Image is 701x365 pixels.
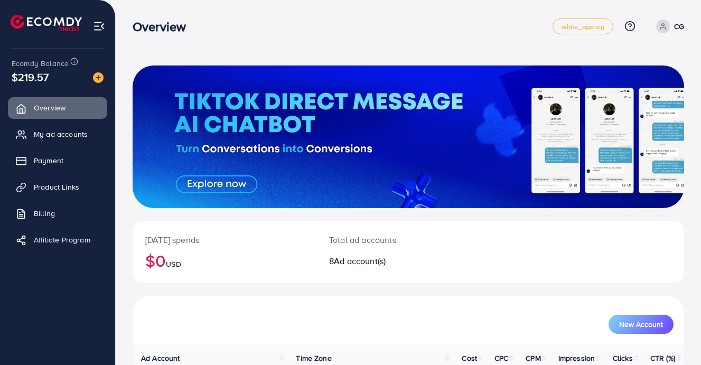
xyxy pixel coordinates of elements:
[8,97,107,118] a: Overview
[11,15,82,31] img: logo
[609,315,674,334] button: New Account
[8,229,107,250] a: Affiliate Program
[526,353,540,363] span: CPM
[462,353,477,363] span: Cost
[553,18,613,34] a: white_agency
[93,20,105,32] img: menu
[12,58,69,69] span: Ecomdy Balance
[296,353,331,363] span: Time Zone
[93,72,104,83] img: image
[558,353,595,363] span: Impression
[674,20,684,33] p: CG
[166,259,181,269] span: USD
[145,250,304,270] h2: $0
[34,102,66,113] span: Overview
[133,19,194,34] h3: Overview
[334,255,386,267] span: Ad account(s)
[8,150,107,171] a: Payment
[141,353,180,363] span: Ad Account
[12,69,49,85] span: $219.57
[613,353,633,363] span: Clicks
[329,256,442,266] h2: 8
[34,235,90,245] span: Affiliate Program
[656,317,693,357] iframe: Chat
[650,353,675,363] span: CTR (%)
[8,176,107,198] a: Product Links
[652,20,684,33] a: CG
[34,129,88,139] span: My ad accounts
[145,233,304,246] p: [DATE] spends
[8,124,107,145] a: My ad accounts
[494,353,508,363] span: CPC
[34,182,79,192] span: Product Links
[329,233,442,246] p: Total ad accounts
[34,208,55,219] span: Billing
[562,23,604,30] span: white_agency
[34,155,63,166] span: Payment
[8,203,107,224] a: Billing
[619,321,663,328] span: New Account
